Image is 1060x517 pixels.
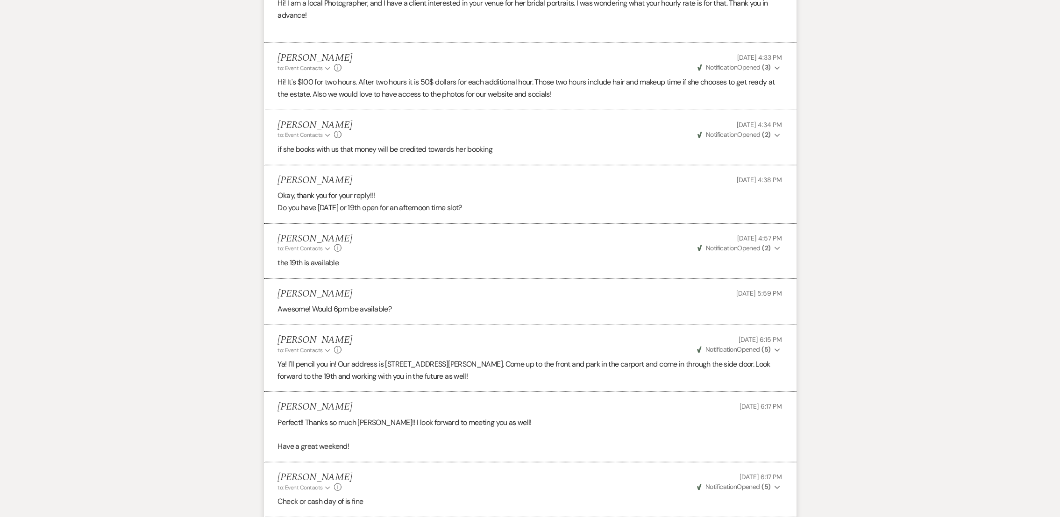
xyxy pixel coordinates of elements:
[278,358,783,382] p: Ya! I'll pencil you in! Our address is [STREET_ADDRESS][PERSON_NAME]. Come up to the front and pa...
[278,496,783,508] p: Check or cash day of is fine
[278,483,332,492] button: to: Event Contacts
[278,303,783,315] p: Awesome! Would 6pm be available?
[278,131,323,139] span: to: Event Contacts
[278,334,352,346] h5: [PERSON_NAME]
[278,440,783,453] p: Have a great weekend!
[696,130,783,140] button: NotificationOpened (2)
[706,244,737,252] span: Notification
[696,63,783,72] button: NotificationOpened (3)
[696,345,783,354] button: NotificationOpened (5)
[740,402,782,411] span: [DATE] 6:17 PM
[278,401,352,413] h5: [PERSON_NAME]
[278,175,352,186] h5: [PERSON_NAME]
[762,244,770,252] strong: ( 2 )
[705,482,737,491] span: Notification
[278,233,352,245] h5: [PERSON_NAME]
[697,345,771,354] span: Opened
[278,190,783,202] p: Okay, thank you for your reply!!!
[696,243,783,253] button: NotificationOpened (2)
[278,52,352,64] h5: [PERSON_NAME]
[278,120,352,131] h5: [PERSON_NAME]
[278,472,352,483] h5: [PERSON_NAME]
[697,244,771,252] span: Opened
[278,64,332,72] button: to: Event Contacts
[278,245,323,252] span: to: Event Contacts
[697,482,771,491] span: Opened
[278,288,352,300] h5: [PERSON_NAME]
[278,346,332,354] button: to: Event Contacts
[697,63,771,71] span: Opened
[278,347,323,354] span: to: Event Contacts
[278,202,783,214] p: Do you have [DATE] or 19th open for an afternoon time slot?
[740,473,782,481] span: [DATE] 6:17 PM
[762,63,770,71] strong: ( 3 )
[761,482,770,491] strong: ( 5 )
[705,345,737,354] span: Notification
[697,130,771,139] span: Opened
[278,64,323,72] span: to: Event Contacts
[737,53,782,62] span: [DATE] 4:33 PM
[737,120,782,129] span: [DATE] 4:34 PM
[278,131,332,139] button: to: Event Contacts
[737,176,782,184] span: [DATE] 4:38 PM
[737,234,782,242] span: [DATE] 4:57 PM
[278,76,783,100] p: Hi! It's $100 for two hours. After two hours it is 50$ dollars for each additional hour. Those tw...
[761,345,770,354] strong: ( 5 )
[278,417,783,429] p: Perfect!! Thanks so much [PERSON_NAME]!! I look forward to meeting you as well!
[762,130,770,139] strong: ( 2 )
[278,143,783,156] p: if she books with us that money will be credited towards her booking
[739,335,782,344] span: [DATE] 6:15 PM
[736,289,782,297] span: [DATE] 5:59 PM
[278,257,783,269] p: the 19th is available
[706,63,737,71] span: Notification
[696,482,783,492] button: NotificationOpened (5)
[706,130,737,139] span: Notification
[278,244,332,253] button: to: Event Contacts
[278,484,323,491] span: to: Event Contacts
